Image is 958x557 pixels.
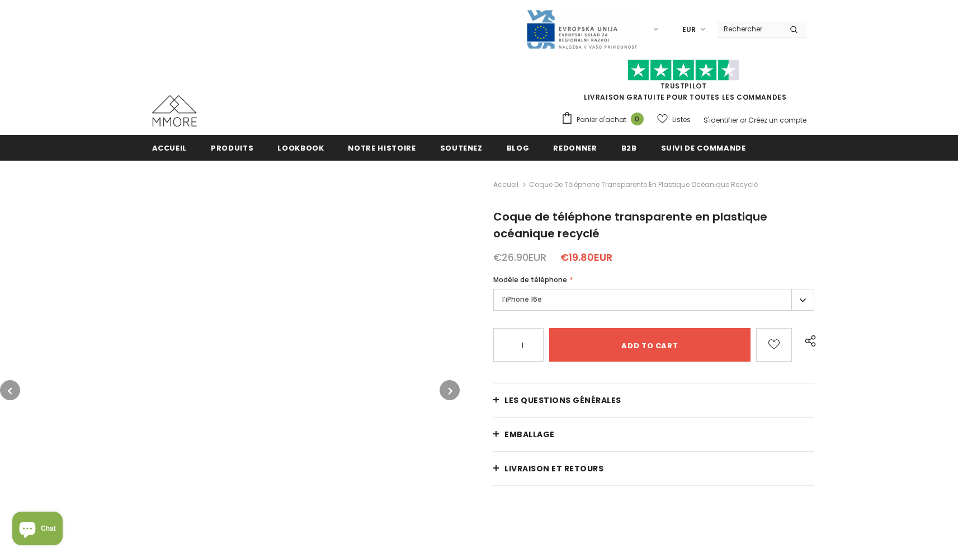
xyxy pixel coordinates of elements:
a: soutenez [440,135,483,160]
span: €26.90EUR [493,250,546,264]
span: Coque de téléphone transparente en plastique océanique recyclé [493,209,767,241]
a: Notre histoire [348,135,416,160]
span: Coque de téléphone transparente en plastique océanique recyclé [529,178,758,191]
a: Livraison et retours [493,452,814,485]
input: Add to cart [549,328,750,362]
label: l’iPhone 16e [493,289,814,311]
img: Faites confiance aux étoiles pilotes [627,59,739,81]
span: Blog [507,143,530,153]
span: Redonner [553,143,597,153]
span: Suivi de commande [661,143,746,153]
a: Les questions générales [493,383,814,417]
img: Cas MMORE [152,95,197,127]
span: EUR [682,24,696,35]
span: Accueil [152,143,187,153]
span: LIVRAISON GRATUITE POUR TOUTES LES COMMANDES [561,64,806,102]
input: Search Site [717,21,781,37]
span: Modèle de téléphone [493,275,567,284]
a: Produits [211,135,253,160]
a: Accueil [493,178,518,191]
span: Produits [211,143,253,153]
span: Listes [672,114,691,125]
span: or [740,115,747,125]
a: Javni Razpis [526,24,638,34]
a: Panier d'achat 0 [561,111,649,128]
a: EMBALLAGE [493,418,814,451]
a: Créez un compte [748,115,806,125]
span: Notre histoire [348,143,416,153]
a: Accueil [152,135,187,160]
span: Lookbook [277,143,324,153]
span: soutenez [440,143,483,153]
a: Blog [507,135,530,160]
span: 0 [631,113,644,125]
a: Redonner [553,135,597,160]
span: EMBALLAGE [504,429,555,440]
img: Javni Razpis [526,9,638,50]
span: B2B [621,143,637,153]
inbox-online-store-chat: Shopify online store chat [9,512,66,548]
span: Les questions générales [504,395,621,406]
a: TrustPilot [660,81,707,91]
span: €19.80EUR [560,250,612,264]
a: Suivi de commande [661,135,746,160]
span: Livraison et retours [504,463,603,474]
a: Listes [657,110,691,129]
span: Panier d'achat [577,114,626,125]
a: Lookbook [277,135,324,160]
a: B2B [621,135,637,160]
a: S'identifier [704,115,738,125]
